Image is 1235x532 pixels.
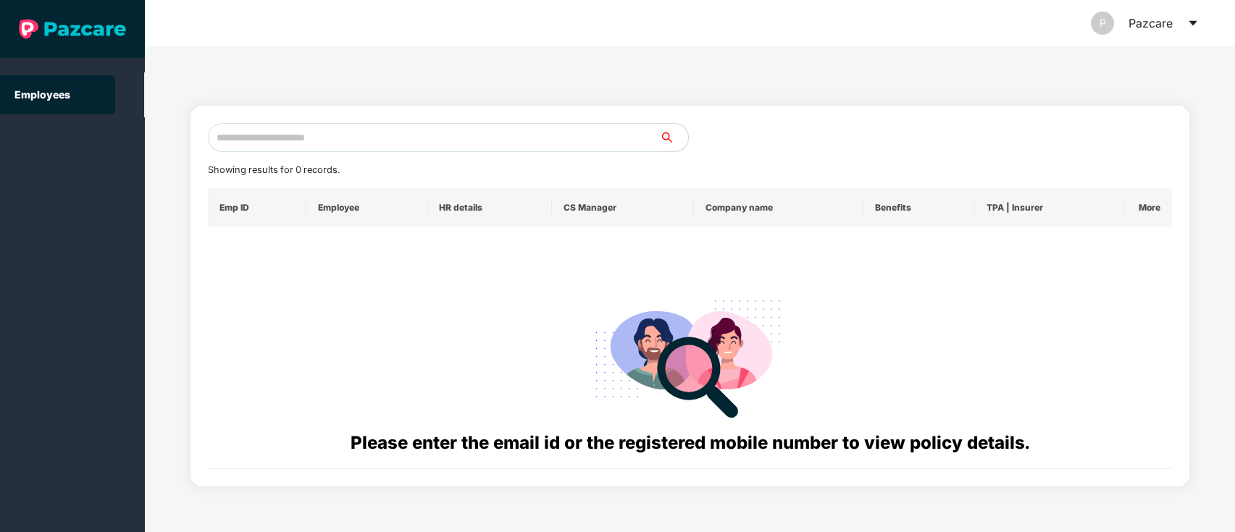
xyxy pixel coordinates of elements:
th: Benefits [863,188,974,227]
span: Showing results for 0 records. [208,164,340,175]
span: caret-down [1187,17,1199,29]
th: Company name [694,188,863,227]
th: CS Manager [552,188,694,227]
th: HR details [427,188,552,227]
th: Employee [306,188,427,227]
th: TPA | Insurer [975,188,1124,227]
img: svg+xml;base64,PHN2ZyB4bWxucz0iaHR0cDovL3d3dy53My5vcmcvMjAwMC9zdmciIHdpZHRoPSIyODgiIGhlaWdodD0iMj... [585,282,794,429]
span: search [658,132,688,143]
span: P [1100,12,1106,35]
th: More [1124,188,1173,227]
button: search [658,123,689,152]
a: Employees [14,88,70,101]
span: Please enter the email id or the registered mobile number to view policy details. [351,432,1029,453]
th: Emp ID [208,188,307,227]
